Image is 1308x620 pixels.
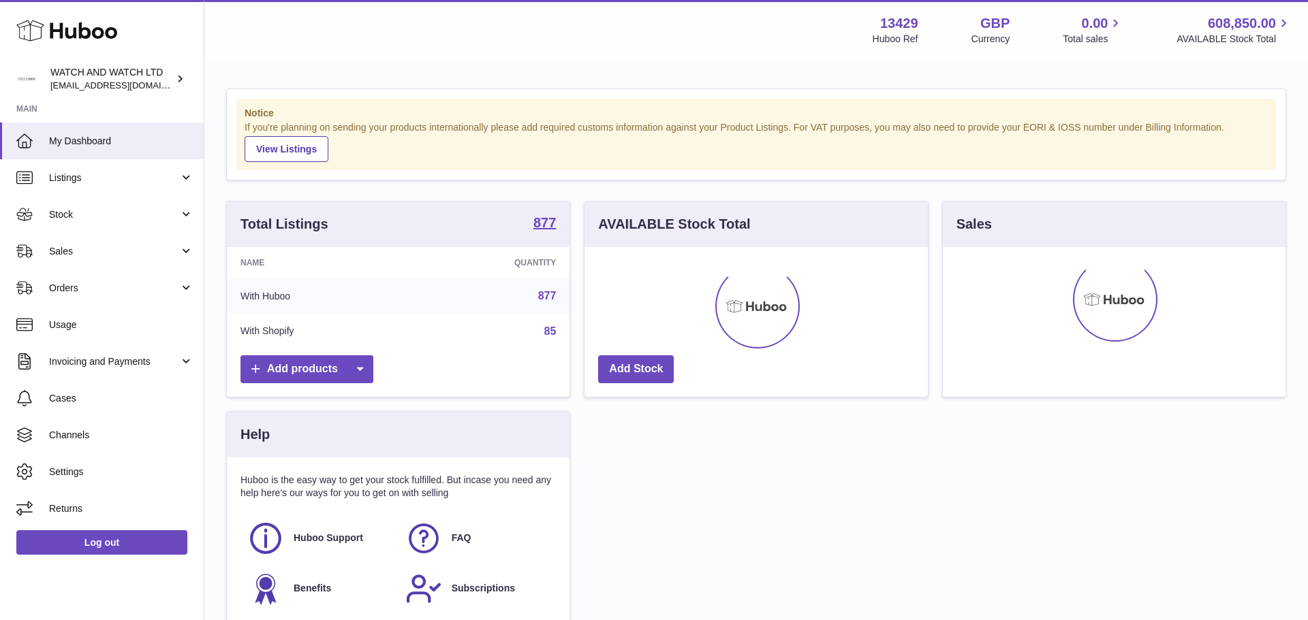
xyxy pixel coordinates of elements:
div: WATCH AND WATCH LTD [50,66,173,92]
span: Invoicing and Payments [49,355,179,368]
span: Settings [49,466,193,478]
span: Listings [49,172,179,184]
span: Cases [49,392,193,405]
th: Name [227,247,411,278]
span: Huboo Support [294,532,363,544]
a: 877 [538,290,557,301]
strong: Notice [245,107,1268,120]
td: With Huboo [227,278,411,314]
span: Usage [49,319,193,331]
span: AVAILABLE Stock Total [1177,33,1292,46]
div: Huboo Ref [873,33,918,46]
h3: Total Listings [240,215,328,233]
span: Benefits [294,582,331,595]
span: 608,850.00 [1208,14,1276,33]
strong: GBP [980,14,1010,33]
a: Huboo Support [247,520,392,557]
div: Currency [971,33,1010,46]
h3: AVAILABLE Stock Total [598,215,750,233]
a: 608,850.00 AVAILABLE Stock Total [1177,14,1292,46]
span: Total sales [1063,33,1123,46]
td: With Shopify [227,314,411,349]
th: Quantity [411,247,570,278]
strong: 13429 [880,14,918,33]
h3: Sales [956,215,992,233]
a: View Listings [245,136,328,162]
a: Add products [240,355,373,383]
div: If you're planning on sending your products internationally please add required customs informati... [245,121,1268,162]
a: 85 [544,325,557,337]
span: FAQ [452,532,471,544]
a: Add Stock [598,355,674,383]
span: 0.00 [1082,14,1108,33]
p: Huboo is the easy way to get your stock fulfilled. But incase you need any help here's our ways f... [240,474,556,500]
strong: 877 [533,216,556,229]
a: Subscriptions [405,570,550,607]
span: Channels [49,429,193,442]
span: [EMAIL_ADDRESS][DOMAIN_NAME] [50,80,200,91]
span: Stock [49,208,179,221]
a: Log out [16,530,187,555]
span: Orders [49,282,179,295]
a: FAQ [405,520,550,557]
h3: Help [240,425,270,444]
span: My Dashboard [49,135,193,148]
span: Returns [49,502,193,515]
a: 0.00 Total sales [1063,14,1123,46]
img: internalAdmin-13429@internal.huboo.com [16,69,37,89]
span: Sales [49,245,179,258]
a: 877 [533,216,556,232]
span: Subscriptions [452,582,515,595]
a: Benefits [247,570,392,607]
